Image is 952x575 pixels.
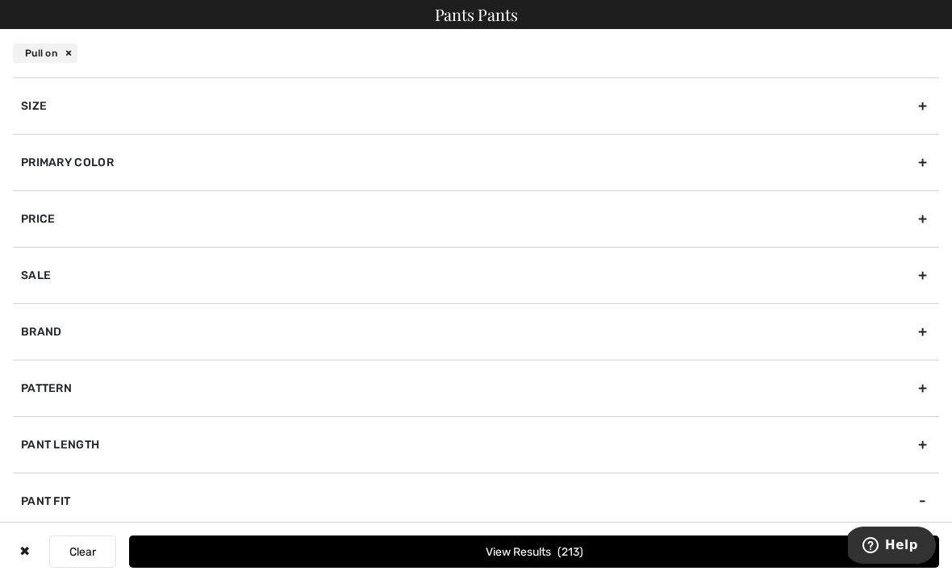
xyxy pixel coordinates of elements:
span: 213 [557,545,583,559]
div: Pattern [13,360,939,416]
button: View Results213 [129,535,939,568]
button: Clear [49,535,116,568]
div: Primary Color [13,134,939,190]
div: Price [13,190,939,247]
div: Brand [13,303,939,360]
div: Pant Fit [13,473,939,529]
iframe: Opens a widget where you can find more information [848,527,936,567]
div: Pant Length [13,416,939,473]
div: ✖ [13,535,36,568]
div: Size [13,77,939,134]
div: Sale [13,247,939,303]
div: Pull on [13,44,77,63]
